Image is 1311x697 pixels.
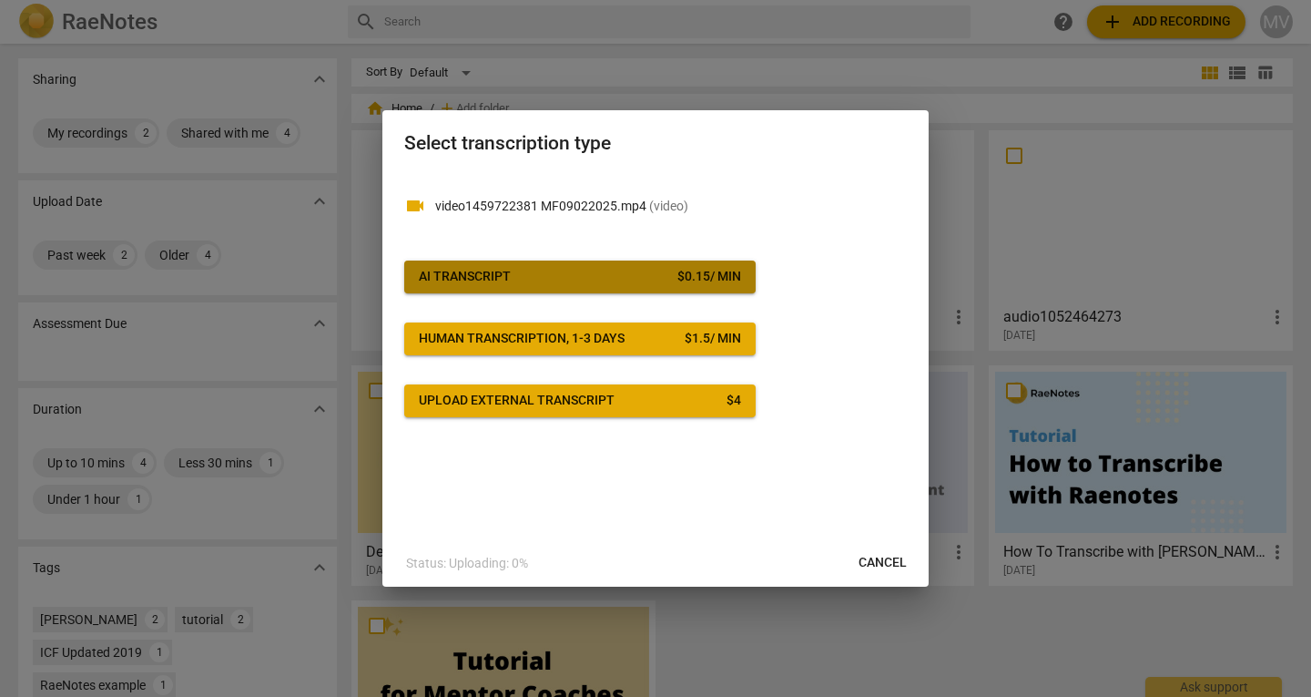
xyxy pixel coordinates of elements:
[404,195,426,217] span: videocam
[406,554,528,573] p: Status: Uploading: 0%
[419,268,511,286] div: AI Transcript
[404,261,756,293] button: AI Transcript$0.15/ min
[419,330,625,348] div: Human transcription, 1-3 days
[677,268,741,286] div: $ 0.15 / min
[404,323,756,355] button: Human transcription, 1-3 days$1.5/ min
[727,392,741,410] div: $ 4
[685,330,741,348] div: $ 1.5 / min
[844,547,921,579] button: Cancel
[435,197,907,216] p: video1459722381 MF09022025.mp4(video)
[649,199,688,213] span: ( video )
[404,384,756,417] button: Upload external transcript$4
[859,554,907,572] span: Cancel
[404,132,907,155] h2: Select transcription type
[419,392,615,410] div: Upload external transcript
